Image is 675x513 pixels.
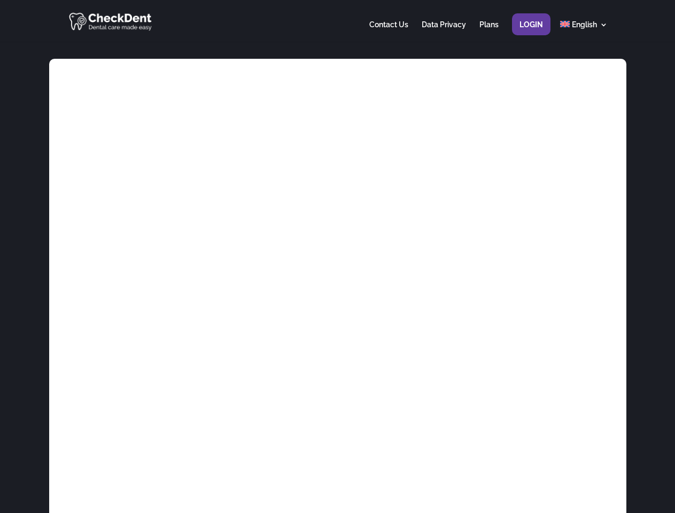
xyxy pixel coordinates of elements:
[479,21,499,42] a: Plans
[369,21,408,42] a: Contact Us
[560,21,608,42] a: English
[572,20,597,29] span: English
[422,21,466,42] a: Data Privacy
[69,11,153,32] img: CheckDent AI
[519,21,543,42] a: Login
